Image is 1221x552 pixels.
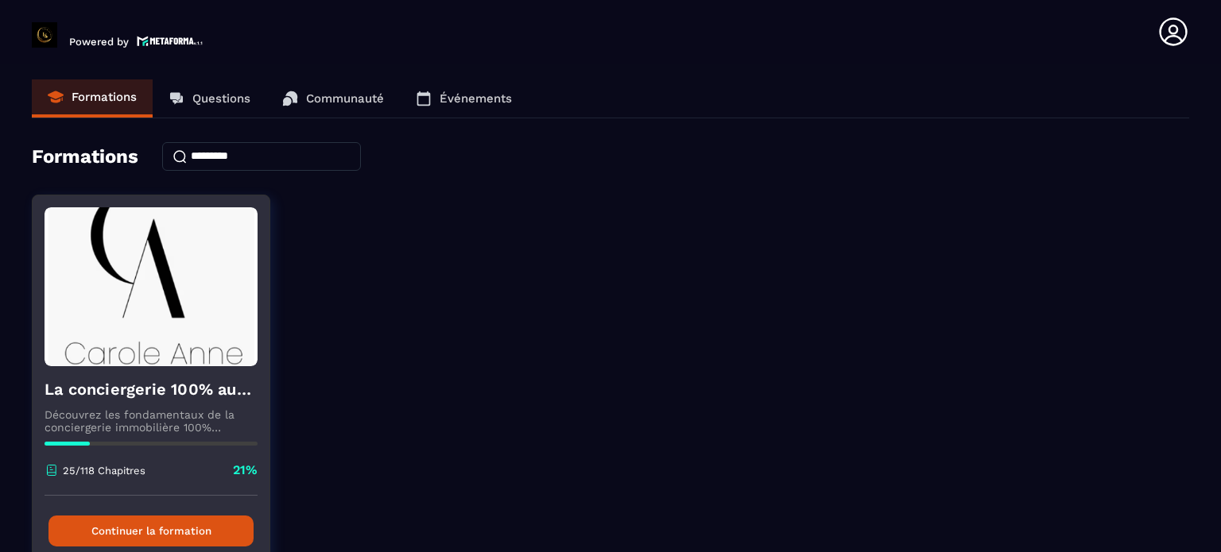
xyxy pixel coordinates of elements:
p: 25/118 Chapitres [63,465,145,477]
img: logo [137,34,203,48]
h4: Formations [32,145,138,168]
p: Formations [72,90,137,104]
p: Événements [440,91,512,106]
a: Communauté [266,79,400,118]
img: formation-background [45,207,258,366]
button: Continuer la formation [48,515,254,546]
a: Formations [32,79,153,118]
img: logo-branding [32,22,57,48]
p: Communauté [306,91,384,106]
p: 21% [233,461,258,479]
h4: La conciergerie 100% automatisée [45,378,258,400]
a: Questions [153,79,266,118]
p: Powered by [69,36,129,48]
p: Questions [192,91,250,106]
p: Découvrez les fondamentaux de la conciergerie immobilière 100% automatisée. Cette formation est c... [45,408,258,434]
a: Événements [400,79,528,118]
